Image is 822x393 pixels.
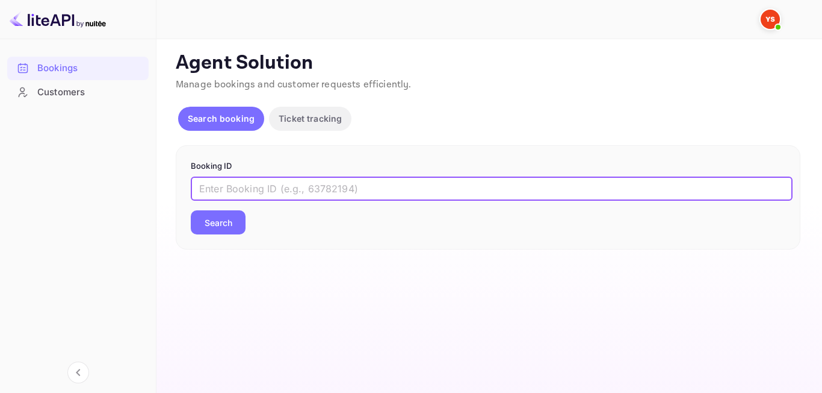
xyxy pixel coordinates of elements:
a: Customers [7,81,149,103]
a: Bookings [7,57,149,79]
img: LiteAPI logo [10,10,106,29]
button: Collapse navigation [67,362,89,383]
div: Bookings [37,61,143,75]
input: Enter Booking ID (e.g., 63782194) [191,177,793,201]
p: Booking ID [191,160,785,172]
div: Customers [37,86,143,99]
span: Manage bookings and customer requests efficiently. [176,78,412,91]
div: Customers [7,81,149,104]
img: Yandex Support [761,10,780,29]
p: Ticket tracking [279,112,342,125]
div: Bookings [7,57,149,80]
p: Agent Solution [176,51,800,75]
p: Search booking [188,112,255,125]
button: Search [191,210,246,234]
